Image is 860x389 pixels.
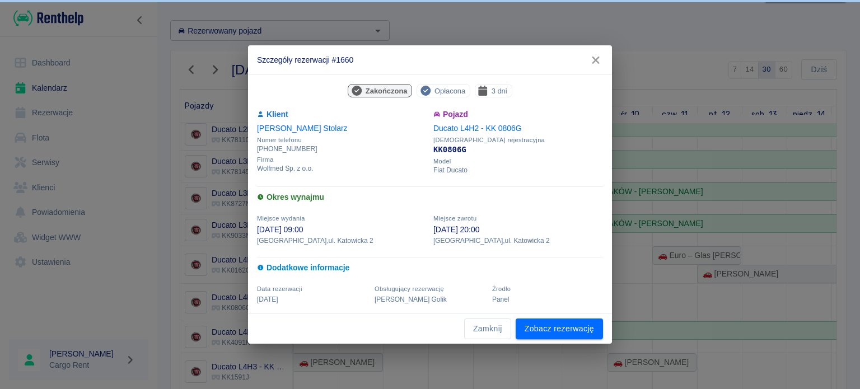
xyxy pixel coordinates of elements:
p: [GEOGRAPHIC_DATA] , ul. Katowicka 2 [257,236,427,246]
p: [DATE] 20:00 [433,224,603,236]
p: Wolfmed Sp. z o.o. [257,163,427,174]
p: [PHONE_NUMBER] [257,144,427,154]
p: [GEOGRAPHIC_DATA] , ul. Katowicka 2 [433,236,603,246]
span: [DEMOGRAPHIC_DATA] rejestracyjna [433,137,603,144]
span: Miejsce zwrotu [433,215,476,222]
p: Panel [492,294,603,304]
h2: Szczegóły rezerwacji #1660 [248,45,612,74]
span: Zakończona [361,85,412,97]
span: Model [433,158,603,165]
h6: Dodatkowe informacje [257,262,603,274]
a: Zobacz rezerwację [516,318,603,339]
span: Opłacona [430,85,470,97]
h6: Pojazd [433,109,603,120]
h6: Klient [257,109,427,120]
span: Numer telefonu [257,137,427,144]
a: [PERSON_NAME] Stolarz [257,124,348,133]
span: Żrodło [492,285,511,292]
p: [PERSON_NAME] Golik [375,294,485,304]
span: 3 dni [487,85,512,97]
span: Obsługujący rezerwację [375,285,444,292]
span: Firma [257,156,427,163]
span: Data rezerwacji [257,285,302,292]
p: Fiat Ducato [433,165,603,175]
p: [DATE] [257,294,368,304]
span: Miejsce wydania [257,215,305,222]
h6: Okres wynajmu [257,191,603,203]
button: Zamknij [464,318,511,339]
p: [DATE] 09:00 [257,224,427,236]
p: KK0806G [433,144,603,156]
a: Ducato L4H2 - KK 0806G [433,124,522,133]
